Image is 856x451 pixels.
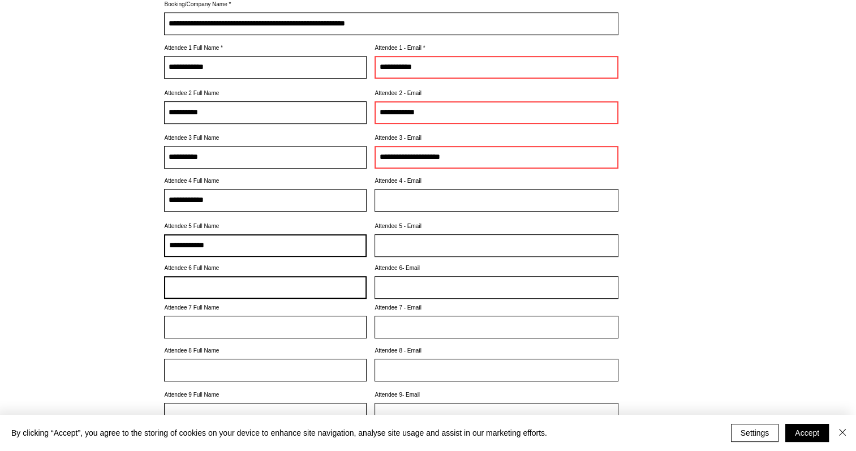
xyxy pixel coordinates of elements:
[164,91,367,96] label: Attendee 2 Full Name
[164,45,367,51] label: Attendee 1 Full Name
[836,424,849,442] button: Close
[375,135,618,141] label: Attendee 3 - Email
[375,392,618,398] label: Attendee 9- Email
[164,224,367,229] label: Attendee 5 Full Name
[11,428,547,438] span: By clicking “Accept”, you agree to the storing of cookies on your device to enhance site navigati...
[164,348,367,354] label: Attendee 8 Full Name
[785,424,829,442] button: Accept
[164,2,618,7] label: Booking/Company Name
[164,135,367,141] label: Attendee 3 Full Name
[375,91,618,96] label: Attendee 2 - Email
[375,178,618,184] label: Attendee 4 - Email
[375,224,618,229] label: Attendee 5 - Email
[375,305,618,311] label: Attendee 7 - Email
[164,305,367,311] label: Attendee 7 Full Name
[836,426,849,439] img: Close
[375,45,618,51] label: Attendee 1 - Email
[164,392,367,398] label: Attendee 9 Full Name
[375,348,618,354] label: Attendee 8 - Email
[164,178,367,184] label: Attendee 4 Full Name
[375,265,618,271] label: Attendee 6- Email
[164,265,367,271] label: Attendee 6 Full Name
[731,424,779,442] button: Settings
